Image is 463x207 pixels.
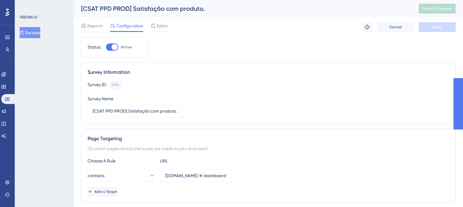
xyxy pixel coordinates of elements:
div: Page Targeting [88,135,449,142]
div: Status: [88,43,101,51]
div: Survey ID: [88,81,107,89]
button: Surveys [20,27,40,38]
div: 6194 [112,82,119,87]
button: contains [88,169,155,182]
button: Save [419,22,456,32]
span: Editor [157,22,168,30]
input: yourwebsite.com/path [165,172,264,179]
span: Reports [87,22,103,30]
button: Add a Target [88,187,117,197]
span: Configuration [116,22,143,30]
span: Cancel [389,25,402,30]
span: Active [121,45,132,50]
div: URL [160,157,228,165]
div: Choose A Rule [88,157,155,165]
div: FEEDBACK [20,15,37,20]
div: [CSAT PPD PROD] Satisfação com produto. [81,4,403,13]
button: Publish Changes [419,4,456,14]
span: Publish Changes [422,6,452,11]
iframe: UserGuiding AI Assistant Launcher [437,183,456,201]
span: Add a Target [94,189,117,194]
div: Survey Information [88,69,449,76]
button: Cancel [377,22,414,32]
span: Save [433,25,441,30]
div: On which pages should the survey be visible to your end users? [88,145,449,152]
input: Type your Survey name [93,108,192,114]
span: contains [88,172,104,179]
div: Survey Name [88,95,113,102]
